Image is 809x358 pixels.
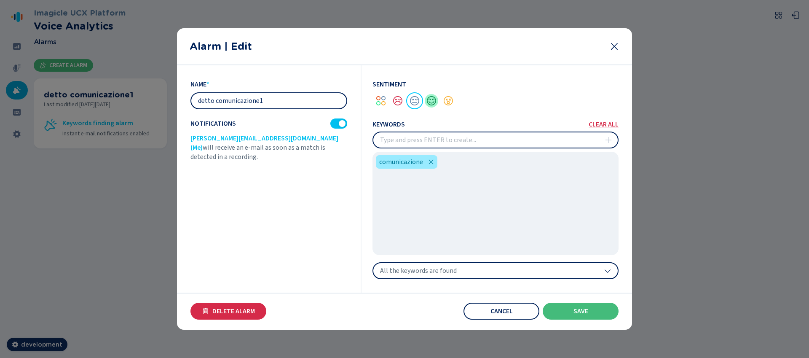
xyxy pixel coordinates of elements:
input: Type and press ENTER to create... [373,132,618,148]
button: clear all [589,121,619,128]
svg: close [428,159,434,165]
span: All the keywords are found [380,266,457,275]
span: Delete Alarm [212,308,255,315]
span: Notifications [190,120,236,127]
div: comunicazione [376,155,437,169]
svg: chevron-down [604,267,611,274]
input: Type the alarm name [191,93,346,108]
button: Cancel [463,303,539,320]
span: name [190,80,206,89]
span: Cancel [490,308,513,315]
h2: Alarm | Edit [190,39,603,54]
span: Save [573,308,588,315]
span: keywords [372,121,405,128]
svg: plus [605,137,612,143]
svg: close [609,41,619,51]
svg: trash-fill [202,308,209,315]
button: Save [543,303,619,320]
button: Delete Alarm [190,303,266,320]
span: comunicazione [379,157,423,167]
span: Sentiment [372,80,406,89]
span: will receive an e-mail as soon as a match is detected in a recording. [190,143,325,162]
span: [PERSON_NAME][EMAIL_ADDRESS][DOMAIN_NAME] (Me) [190,134,338,152]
